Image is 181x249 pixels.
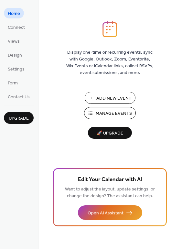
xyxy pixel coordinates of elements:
[4,49,26,60] a: Design
[8,52,22,59] span: Design
[65,185,155,200] span: Want to adjust the layout, update settings, or change the design? The assistant can help.
[78,205,142,220] button: Open AI Assistant
[8,24,25,31] span: Connect
[96,110,132,117] span: Manage Events
[4,63,28,74] a: Settings
[85,92,135,104] button: Add New Event
[102,21,117,37] img: logo_icon.svg
[88,210,123,217] span: Open AI Assistant
[8,94,30,101] span: Contact Us
[9,115,29,122] span: Upgrade
[66,49,154,76] span: Display one-time or recurring events, sync with Google, Outlook, Zoom, Eventbrite, Wix Events or ...
[92,129,128,138] span: 🚀 Upgrade
[4,112,34,124] button: Upgrade
[84,107,136,119] button: Manage Events
[8,66,25,73] span: Settings
[8,38,20,45] span: Views
[8,10,20,17] span: Home
[4,77,22,88] a: Form
[4,36,24,46] a: Views
[4,8,24,18] a: Home
[78,175,142,184] span: Edit Your Calendar with AI
[4,91,34,102] a: Contact Us
[4,22,29,32] a: Connect
[8,80,18,87] span: Form
[96,95,132,102] span: Add New Event
[88,127,132,139] button: 🚀 Upgrade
